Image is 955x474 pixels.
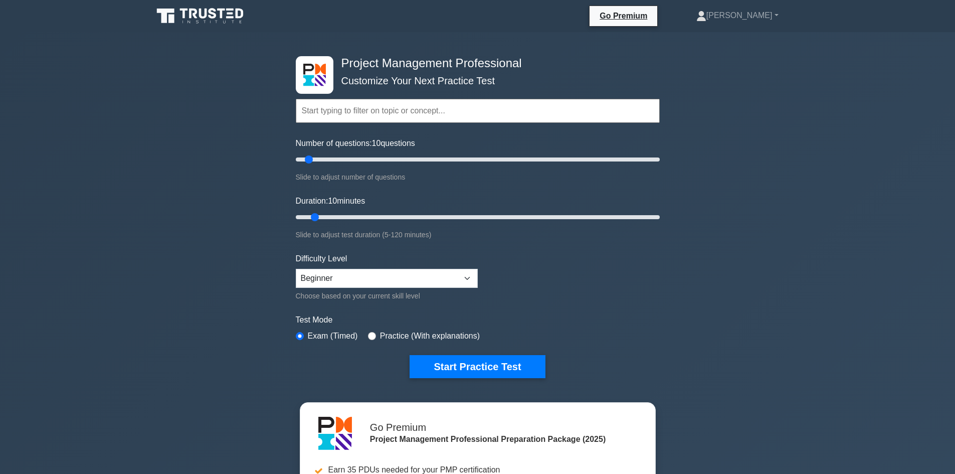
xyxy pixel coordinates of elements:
button: Start Practice Test [410,355,545,378]
a: Go Premium [594,10,653,22]
h4: Project Management Professional [337,56,611,71]
div: Choose based on your current skill level [296,290,478,302]
span: 10 [372,139,381,147]
span: 10 [328,197,337,205]
label: Exam (Timed) [308,330,358,342]
input: Start typing to filter on topic or concept... [296,99,660,123]
div: Slide to adjust number of questions [296,171,660,183]
label: Duration: minutes [296,195,365,207]
a: [PERSON_NAME] [672,6,803,26]
label: Test Mode [296,314,660,326]
label: Difficulty Level [296,253,347,265]
div: Slide to adjust test duration (5-120 minutes) [296,229,660,241]
label: Number of questions: questions [296,137,415,149]
label: Practice (With explanations) [380,330,480,342]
